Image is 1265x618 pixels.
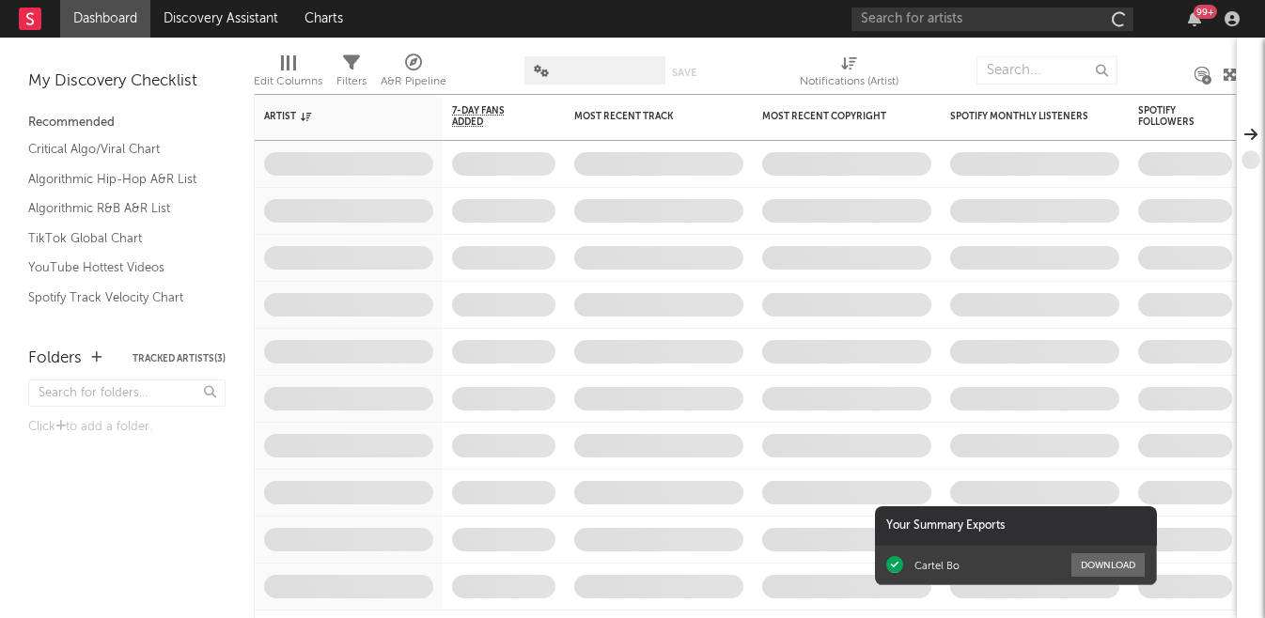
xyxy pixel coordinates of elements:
a: Algorithmic Hip-Hop A&R List [28,169,207,190]
div: A&R Pipeline [381,70,446,93]
div: Recommended [28,112,226,134]
div: Your Summary Exports [875,506,1157,546]
div: Edit Columns [254,70,322,93]
div: Notifications (Artist) [800,70,898,93]
div: Cartel Bo [914,559,960,572]
div: Spotify Followers [1138,105,1204,128]
button: Download [1071,553,1145,577]
div: Filters [336,70,367,93]
a: Spotify Track Velocity Chart [28,287,207,308]
div: Artist [264,111,405,122]
a: YouTube Hottest Videos [28,257,207,278]
div: Most Recent Track [574,111,715,122]
div: A&R Pipeline [381,47,446,101]
input: Search... [976,56,1117,85]
a: Critical Algo/Viral Chart [28,139,207,160]
div: Folders [28,348,82,370]
div: Spotify Monthly Listeners [950,111,1091,122]
div: Notifications (Artist) [800,47,898,101]
div: Click to add a folder. [28,416,226,439]
div: My Discovery Checklist [28,70,226,93]
div: Most Recent Copyright [762,111,903,122]
span: 7-Day Fans Added [452,105,527,128]
button: 99+ [1188,11,1201,26]
input: Search for artists [851,8,1133,31]
input: Search for folders... [28,379,226,407]
button: Save [672,68,696,78]
a: Algorithmic R&B A&R List [28,198,207,219]
div: Filters [336,47,367,101]
a: TikTok Global Chart [28,228,207,249]
div: 99 + [1194,5,1217,19]
button: Tracked Artists(3) [133,354,226,363]
div: Edit Columns [254,47,322,101]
